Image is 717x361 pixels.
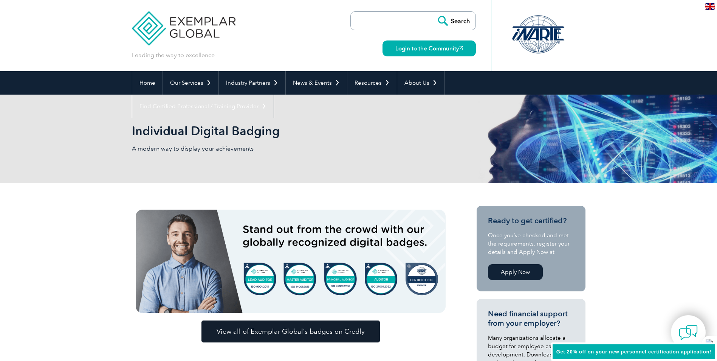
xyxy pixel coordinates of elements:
[132,51,215,59] p: Leading the way to excellence
[556,349,711,355] span: Get 20% off on your new personnel certification application!
[488,216,574,226] h3: Ready to get certified?
[132,71,163,95] a: Home
[705,3,715,10] img: en
[459,46,463,50] img: open_square.png
[132,95,274,118] a: Find Certified Professional / Training Provider
[488,264,543,280] a: Apply Now
[434,12,475,30] input: Search
[286,71,347,95] a: News & Events
[347,71,397,95] a: Resources
[201,321,380,342] a: View all of Exemplar Global’s badges on Credly
[488,309,574,328] h3: Need financial support from your employer?
[217,328,365,335] span: View all of Exemplar Global’s badges on Credly
[132,145,359,153] p: A modern way to display your achievements
[383,40,476,56] a: Login to the Community
[136,210,446,313] img: badges
[488,231,574,256] p: Once you’ve checked and met the requirements, register your details and Apply Now at
[219,71,285,95] a: Industry Partners
[679,323,698,342] img: contact-chat.png
[397,71,444,95] a: About Us
[163,71,218,95] a: Our Services
[132,125,449,137] h2: Individual Digital Badging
